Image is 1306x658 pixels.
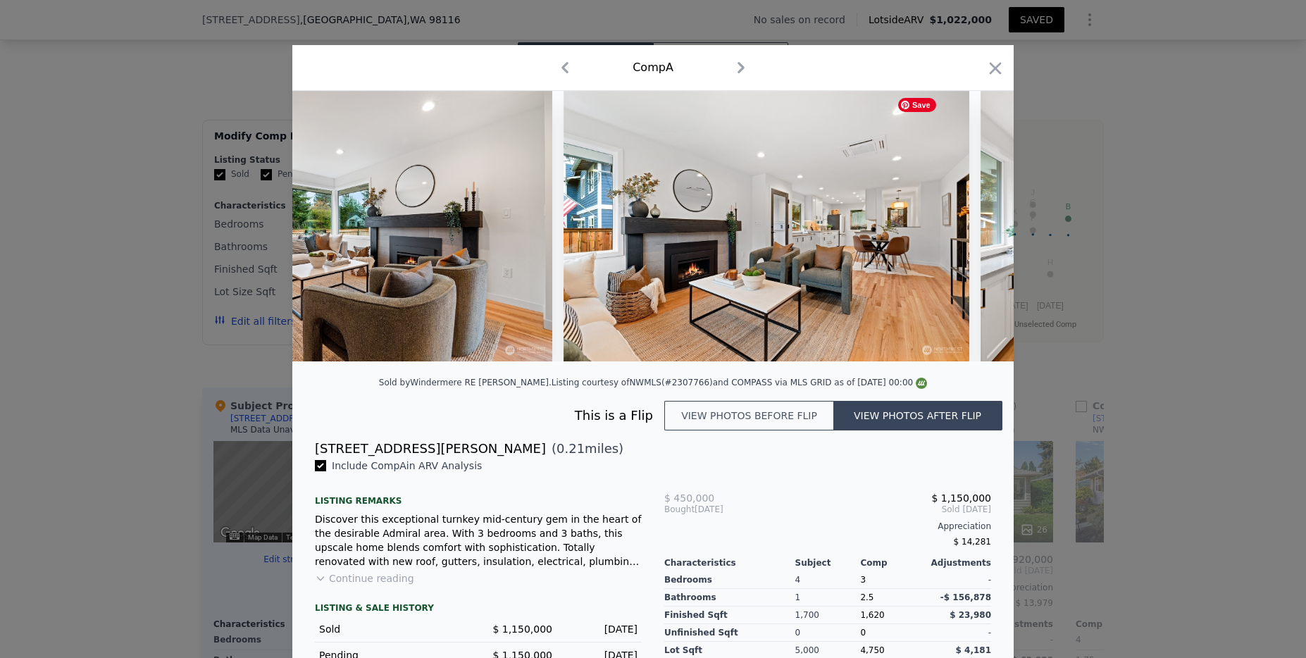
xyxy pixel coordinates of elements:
[795,607,861,624] div: 1,700
[954,537,991,547] span: $ 14,281
[833,401,1002,430] button: View photos after flip
[664,492,714,504] span: $ 450,000
[315,512,642,569] div: Discover this exceptional turnkey mid-century gem in the heart of the desirable Admiral area. Wit...
[860,610,884,620] span: 1,620
[633,59,673,76] div: Comp A
[315,406,664,426] div: This is a Flip
[860,628,866,638] span: 0
[773,504,991,515] span: Sold [DATE]
[315,602,642,616] div: LISTING & SALE HISTORY
[564,91,969,361] img: Property Img
[795,557,861,569] div: Subject
[926,571,991,589] div: -
[860,557,926,569] div: Comp
[379,378,552,387] div: Sold by Windermere RE [PERSON_NAME] .
[315,571,414,585] button: Continue reading
[664,504,773,515] div: [DATE]
[147,91,552,361] img: Property Img
[950,610,991,620] span: $ 23,980
[664,401,833,430] button: View photos before flip
[664,557,795,569] div: Characteristics
[926,557,991,569] div: Adjustments
[795,571,861,589] div: 4
[860,575,866,585] span: 3
[940,592,991,602] span: -$ 156,878
[916,378,927,389] img: NWMLS Logo
[898,98,936,112] span: Save
[326,460,487,471] span: Include Comp A in ARV Analysis
[860,589,926,607] div: 2.5
[564,622,638,636] div: [DATE]
[664,589,795,607] div: Bathrooms
[315,484,642,507] div: Listing remarks
[492,623,552,635] span: $ 1,150,000
[664,571,795,589] div: Bedrooms
[315,439,546,459] div: [STREET_ADDRESS][PERSON_NAME]
[926,624,991,642] div: -
[664,504,695,515] span: Bought
[664,521,991,532] div: Appreciation
[546,439,623,459] span: ( miles)
[795,589,861,607] div: 1
[795,624,861,642] div: 0
[552,378,927,387] div: Listing courtesy of NWMLS (#2307766) and COMPASS via MLS GRID as of [DATE] 00:00
[664,624,795,642] div: Unfinished Sqft
[319,622,467,636] div: Sold
[860,645,884,655] span: 4,750
[956,645,991,655] span: $ 4,181
[556,441,585,456] span: 0.21
[664,607,795,624] div: Finished Sqft
[931,492,991,504] span: $ 1,150,000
